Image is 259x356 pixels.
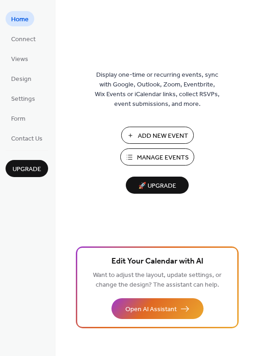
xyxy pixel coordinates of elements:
[11,94,35,104] span: Settings
[111,298,203,319] button: Open AI Assistant
[125,305,177,314] span: Open AI Assistant
[6,11,34,26] a: Home
[121,127,194,144] button: Add New Event
[11,74,31,84] span: Design
[6,110,31,126] a: Form
[11,134,43,144] span: Contact Us
[6,130,48,146] a: Contact Us
[12,165,41,174] span: Upgrade
[6,160,48,177] button: Upgrade
[126,177,189,194] button: 🚀 Upgrade
[138,131,188,141] span: Add New Event
[120,148,194,166] button: Manage Events
[11,35,36,44] span: Connect
[93,269,222,291] span: Want to adjust the layout, update settings, or change the design? The assistant can help.
[137,153,189,163] span: Manage Events
[111,255,203,268] span: Edit Your Calendar with AI
[6,51,34,66] a: Views
[11,114,25,124] span: Form
[11,15,29,25] span: Home
[11,55,28,64] span: Views
[6,71,37,86] a: Design
[95,70,220,109] span: Display one-time or recurring events, sync with Google, Outlook, Zoom, Eventbrite, Wix Events or ...
[6,31,41,46] a: Connect
[6,91,41,106] a: Settings
[131,180,183,192] span: 🚀 Upgrade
